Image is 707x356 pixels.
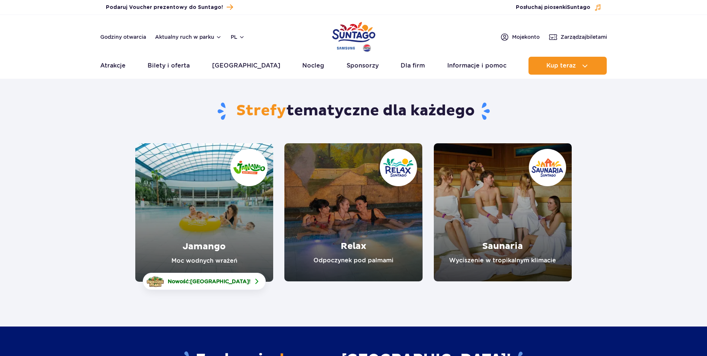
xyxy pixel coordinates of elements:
span: [GEOGRAPHIC_DATA] [190,278,249,284]
h1: tematyczne dla każdego [135,102,572,121]
a: Nocleg [302,57,324,75]
span: Suntago [567,5,590,10]
a: Informacje i pomoc [447,57,506,75]
a: Mojekonto [500,32,540,41]
button: pl [231,33,245,41]
a: [GEOGRAPHIC_DATA] [212,57,280,75]
span: Posłuchaj piosenki [516,4,590,11]
button: Kup teraz [528,57,607,75]
span: Podaruj Voucher prezentowy do Suntago! [106,4,223,11]
a: Atrakcje [100,57,126,75]
a: Sponsorzy [347,57,379,75]
a: Saunaria [434,143,572,281]
span: Moje konto [512,33,540,41]
a: Bilety i oferta [148,57,190,75]
a: Dla firm [401,57,425,75]
a: Podaruj Voucher prezentowy do Suntago! [106,2,233,12]
a: Nowość:[GEOGRAPHIC_DATA]! [143,273,266,290]
a: Godziny otwarcia [100,33,146,41]
button: Aktualny ruch w parku [155,34,222,40]
a: Jamango [135,143,273,282]
span: Strefy [236,102,286,120]
a: Park of Poland [332,19,375,53]
button: Posłuchaj piosenkiSuntago [516,4,602,11]
a: Relax [284,143,422,281]
a: Zarządzajbiletami [549,32,607,41]
span: Kup teraz [546,62,576,69]
span: Nowość: ! [168,278,250,285]
span: Zarządzaj biletami [561,33,607,41]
